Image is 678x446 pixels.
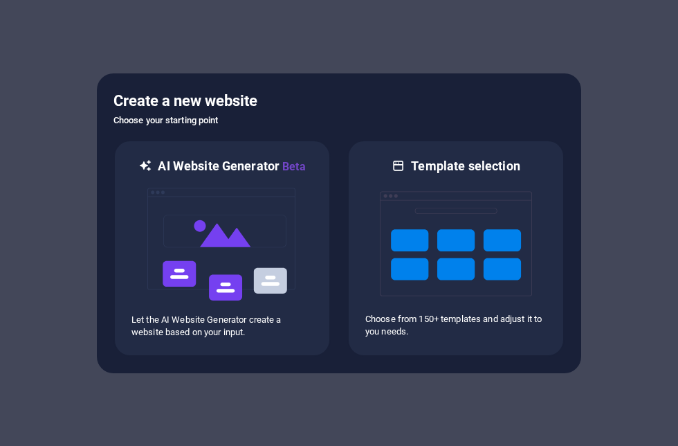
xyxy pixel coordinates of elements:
[411,158,520,175] h6: Template selection
[158,158,305,175] h6: AI Website Generator
[131,314,313,339] p: Let the AI Website Generator create a website based on your input.
[113,112,565,129] h6: Choose your starting point
[113,140,331,357] div: AI Website GeneratorBetaaiLet the AI Website Generator create a website based on your input.
[113,90,565,112] h5: Create a new website
[280,160,306,173] span: Beta
[146,175,298,314] img: ai
[365,313,547,338] p: Choose from 150+ templates and adjust it to you needs.
[347,140,565,357] div: Template selectionChoose from 150+ templates and adjust it to you needs.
